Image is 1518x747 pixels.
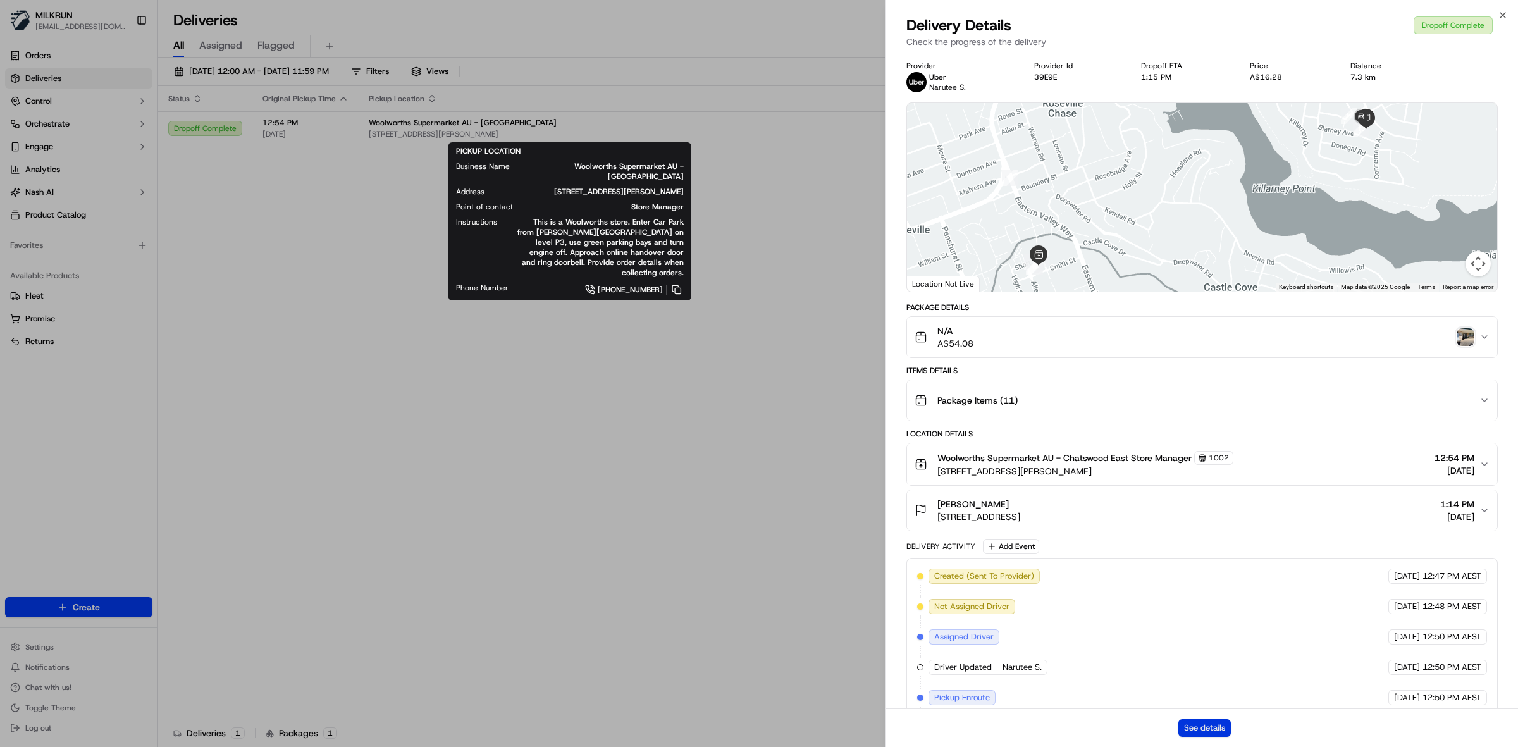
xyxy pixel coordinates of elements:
[907,317,1497,357] button: N/AA$54.08photo_proof_of_delivery image
[1435,464,1474,477] span: [DATE]
[1394,631,1420,643] span: [DATE]
[937,394,1018,407] span: Package Items ( 11 )
[1422,662,1481,673] span: 12:50 PM AEST
[1024,254,1040,270] div: 4
[1394,601,1420,612] span: [DATE]
[906,541,975,552] div: Delivery Activity
[929,72,966,82] p: Uber
[1443,283,1493,290] a: Report a map error
[505,187,684,197] span: [STREET_ADDRESS][PERSON_NAME]
[1141,72,1230,82] div: 1:15 PM
[1435,452,1474,464] span: 12:54 PM
[1250,61,1330,71] div: Price
[907,490,1497,531] button: [PERSON_NAME][STREET_ADDRESS]1:14 PM[DATE]
[1141,61,1230,71] div: Dropoff ETA
[1279,283,1333,292] button: Keyboard shortcuts
[1457,328,1474,346] img: photo_proof_of_delivery image
[907,443,1497,485] button: Woolworths Supermarket AU - Chatswood East Store Manager1002[STREET_ADDRESS][PERSON_NAME]12:54 PM...
[937,510,1020,523] span: [STREET_ADDRESS]
[517,217,684,278] span: This is a Woolworths store. Enter Car Park from [PERSON_NAME][GEOGRAPHIC_DATA] on level P3, use g...
[1394,571,1420,582] span: [DATE]
[1034,72,1057,82] button: 39E9E
[1353,120,1369,137] div: 13
[983,539,1039,554] button: Add Event
[906,366,1498,376] div: Items Details
[1440,498,1474,510] span: 1:14 PM
[934,662,992,673] span: Driver Updated
[934,692,990,703] span: Pickup Enroute
[937,452,1192,464] span: Woolworths Supermarket AU - Chatswood East Store Manager
[533,202,684,212] span: Store Manager
[598,285,663,295] span: [PHONE_NUMBER]
[934,571,1034,582] span: Created (Sent To Provider)
[937,324,973,337] span: N/A
[906,15,1011,35] span: Delivery Details
[1034,61,1121,71] div: Provider Id
[456,161,510,171] span: Business Name
[456,202,513,212] span: Point of contact
[907,276,980,292] div: Location Not Live
[907,380,1497,421] button: Package Items (11)
[1027,259,1043,275] div: 5
[1341,283,1410,290] span: Map data ©2025 Google
[1350,61,1429,71] div: Distance
[1033,250,1049,267] div: 7
[1250,72,1330,82] div: A$16.28
[1422,571,1481,582] span: 12:47 PM AEST
[910,275,952,292] img: Google
[937,498,1009,510] span: [PERSON_NAME]
[1394,692,1420,703] span: [DATE]
[910,275,952,292] a: Open this area in Google Maps (opens a new window)
[929,82,966,92] span: Narutee S.
[1422,601,1481,612] span: 12:48 PM AEST
[1341,108,1357,124] div: 12
[1422,631,1481,643] span: 12:50 PM AEST
[1209,453,1229,463] span: 1002
[906,35,1498,48] p: Check the progress of the delivery
[906,429,1498,439] div: Location Details
[934,631,994,643] span: Assigned Driver
[456,283,509,293] span: Phone Number
[1350,72,1429,82] div: 7.3 km
[906,61,1014,71] div: Provider
[1394,662,1420,673] span: [DATE]
[456,217,497,227] span: Instructions
[934,601,1009,612] span: Not Assigned Driver
[1003,662,1042,673] span: Narutee S.
[456,187,484,197] span: Address
[906,72,927,92] img: uber-new-logo.jpeg
[530,161,684,182] span: Woolworths Supermarket AU - [GEOGRAPHIC_DATA]
[456,146,521,156] span: PICKUP LOCATION
[1417,283,1435,290] a: Terms (opens in new tab)
[1466,251,1491,276] button: Map camera controls
[906,302,1498,312] div: Package Details
[1026,259,1042,275] div: 6
[937,337,973,350] span: A$54.08
[529,283,684,297] a: [PHONE_NUMBER]
[1422,692,1481,703] span: 12:50 PM AEST
[1002,170,1018,186] div: 8
[1440,510,1474,523] span: [DATE]
[937,465,1233,478] span: [STREET_ADDRESS][PERSON_NAME]
[1178,719,1231,737] button: See details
